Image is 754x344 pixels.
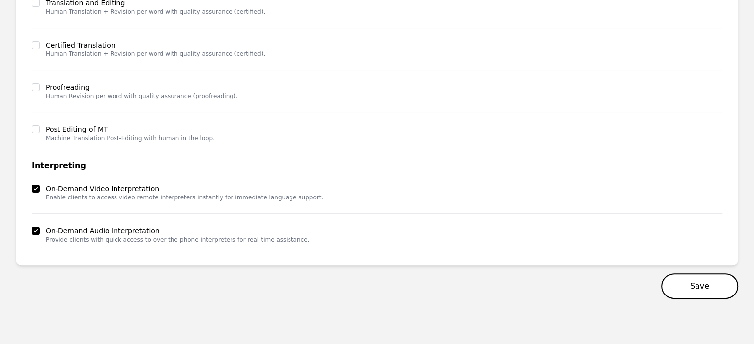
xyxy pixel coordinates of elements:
[46,184,323,194] label: On-Demand Video Interpretation
[46,50,265,58] p: Human Translation + Revision per word with quality assurance (certified).
[46,134,215,142] p: Machine Translation Post-Editing with human in the loop.
[46,92,237,100] p: Human Revision per word with quality assurance (proofreading).
[46,226,309,236] label: On-Demand Audio Interpretation
[32,160,722,172] h3: Interpreting
[46,40,265,50] label: Certified Translation
[46,8,265,16] p: Human Translation + Revision per word with quality assurance (certified).
[46,194,323,201] p: Enable clients to access video remote interpreters instantly for immediate language support.
[661,273,738,299] button: Save
[46,124,215,134] label: Post Editing of MT
[46,82,237,92] label: Proofreading
[46,236,309,244] p: Provide clients with quick access to over-the-phone interpreters for real-time assistance.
